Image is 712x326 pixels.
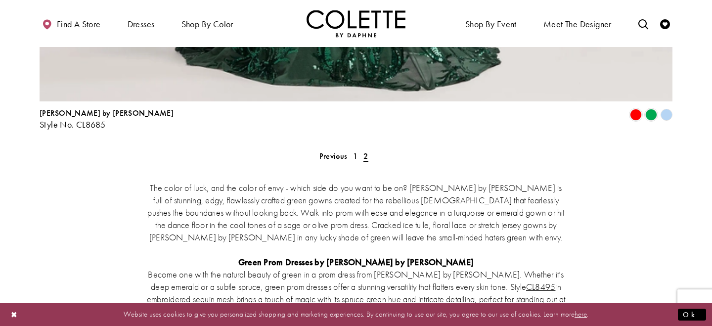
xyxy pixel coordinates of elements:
[179,10,236,37] span: Shop by color
[645,109,657,121] i: Emerald
[658,10,672,37] a: Check Wishlist
[543,19,612,29] span: Meet the designer
[636,10,651,37] a: Toggle search
[125,10,157,37] span: Dresses
[40,119,105,130] span: Style No. CL8685
[146,182,566,243] p: The color of luck, and the color of envy - which side do you want to be on? [PERSON_NAME] by [PER...
[40,108,174,118] span: [PERSON_NAME] by [PERSON_NAME]
[463,10,519,37] span: Shop By Event
[181,19,233,29] span: Shop by color
[541,10,614,37] a: Meet the designer
[363,151,368,161] span: 2
[353,151,357,161] span: 1
[575,309,587,319] a: here
[57,19,101,29] span: Find a store
[40,10,103,37] a: Find a store
[238,256,474,268] strong: Green Prom Dresses by [PERSON_NAME] by [PERSON_NAME]
[307,10,405,37] img: Colette by Daphne
[465,19,517,29] span: Shop By Event
[661,109,672,121] i: Periwinkle
[319,151,347,161] span: Previous
[40,109,174,130] div: Colette by Daphne Style No. CL8685
[630,109,642,121] i: Red
[6,306,23,323] button: Close Dialog
[360,149,371,163] span: Current page
[128,19,155,29] span: Dresses
[526,281,555,292] a: CL8495
[71,308,641,321] p: Website uses cookies to give you personalized shopping and marketing experiences. By continuing t...
[678,308,706,321] button: Submit Dialog
[350,149,360,163] a: 1
[307,10,405,37] a: Visit Home Page
[316,149,350,163] a: Prev Page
